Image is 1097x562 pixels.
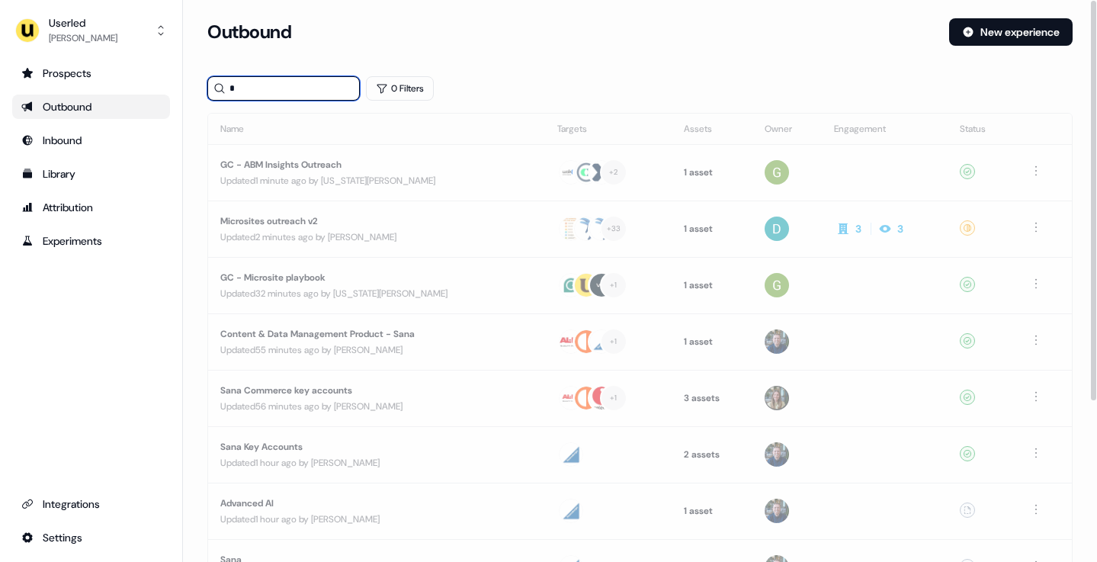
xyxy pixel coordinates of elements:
[12,195,170,220] a: Go to attribution
[21,233,161,249] div: Experiments
[21,166,161,181] div: Library
[12,61,170,85] a: Go to prospects
[207,21,291,43] h3: Outbound
[21,133,161,148] div: Inbound
[12,492,170,516] a: Go to integrations
[12,162,170,186] a: Go to templates
[21,496,161,512] div: Integrations
[12,12,170,49] button: Userled[PERSON_NAME]
[12,95,170,119] a: Go to outbound experience
[21,66,161,81] div: Prospects
[21,530,161,545] div: Settings
[12,525,170,550] a: Go to integrations
[49,31,117,46] div: [PERSON_NAME]
[949,18,1073,46] button: New experience
[49,15,117,31] div: Userled
[12,128,170,153] a: Go to Inbound
[21,99,161,114] div: Outbound
[12,229,170,253] a: Go to experiments
[21,200,161,215] div: Attribution
[366,76,434,101] button: 0 Filters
